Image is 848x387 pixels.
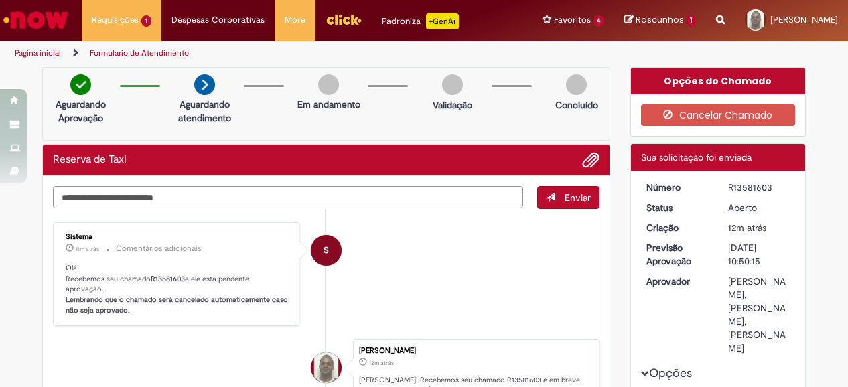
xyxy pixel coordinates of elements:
span: 11m atrás [76,245,99,253]
img: ServiceNow [1,7,70,33]
div: [PERSON_NAME], [PERSON_NAME], [PERSON_NAME] [728,275,790,355]
dt: Previsão Aprovação [636,241,719,268]
img: img-circle-grey.png [566,74,587,95]
dt: Status [636,201,719,214]
div: [DATE] 10:50:15 [728,241,790,268]
dt: Número [636,181,719,194]
p: Olá! Recebemos seu chamado e ele esta pendente aprovação. [66,263,289,316]
p: Aguardando Aprovação [48,98,113,125]
time: 30/09/2025 13:50:15 [369,359,394,367]
span: Rascunhos [636,13,684,26]
span: More [285,13,305,27]
img: img-circle-grey.png [442,74,463,95]
div: 30/09/2025 13:50:15 [728,221,790,234]
div: Padroniza [382,13,459,29]
ul: Trilhas de página [10,41,555,66]
span: 4 [593,15,605,27]
a: Rascunhos [624,14,696,27]
span: Despesas Corporativas [171,13,265,27]
span: 12m atrás [369,359,394,367]
img: click_logo_yellow_360x200.png [326,9,362,29]
a: Página inicial [15,48,61,58]
span: 1 [686,15,696,27]
div: [PERSON_NAME] [359,347,592,355]
button: Adicionar anexos [582,151,599,169]
span: 1 [141,15,151,27]
span: Favoritos [554,13,591,27]
div: Sidinei Freitas Dos Santos [311,352,342,383]
small: Comentários adicionais [116,243,202,254]
b: R13581603 [151,274,185,284]
div: R13581603 [728,181,790,194]
span: S [324,234,329,266]
span: Enviar [565,191,591,204]
img: check-circle-green.png [70,74,91,95]
b: Lembrando que o chamado será cancelado automaticamente caso não seja aprovado. [66,295,290,315]
p: Em andamento [297,98,360,111]
div: Sistema [66,233,289,241]
p: +GenAi [426,13,459,29]
a: Formulário de Atendimento [90,48,189,58]
img: img-circle-grey.png [318,74,339,95]
div: Aberto [728,201,790,214]
img: arrow-next.png [194,74,215,95]
span: [PERSON_NAME] [770,14,838,25]
span: Sua solicitação foi enviada [641,151,752,163]
h2: Reserva de Taxi Histórico de tíquete [53,154,127,166]
textarea: Digite sua mensagem aqui... [53,186,523,208]
dt: Criação [636,221,719,234]
time: 30/09/2025 13:50:28 [76,245,99,253]
dt: Aprovador [636,275,719,288]
span: 12m atrás [728,222,766,234]
span: Requisições [92,13,139,27]
button: Enviar [537,186,599,209]
div: System [311,235,342,266]
p: Aguardando atendimento [172,98,237,125]
p: Validação [433,98,472,112]
div: Opções do Chamado [631,68,806,94]
button: Cancelar Chamado [641,104,796,126]
p: Concluído [555,98,598,112]
time: 30/09/2025 13:50:15 [728,222,766,234]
